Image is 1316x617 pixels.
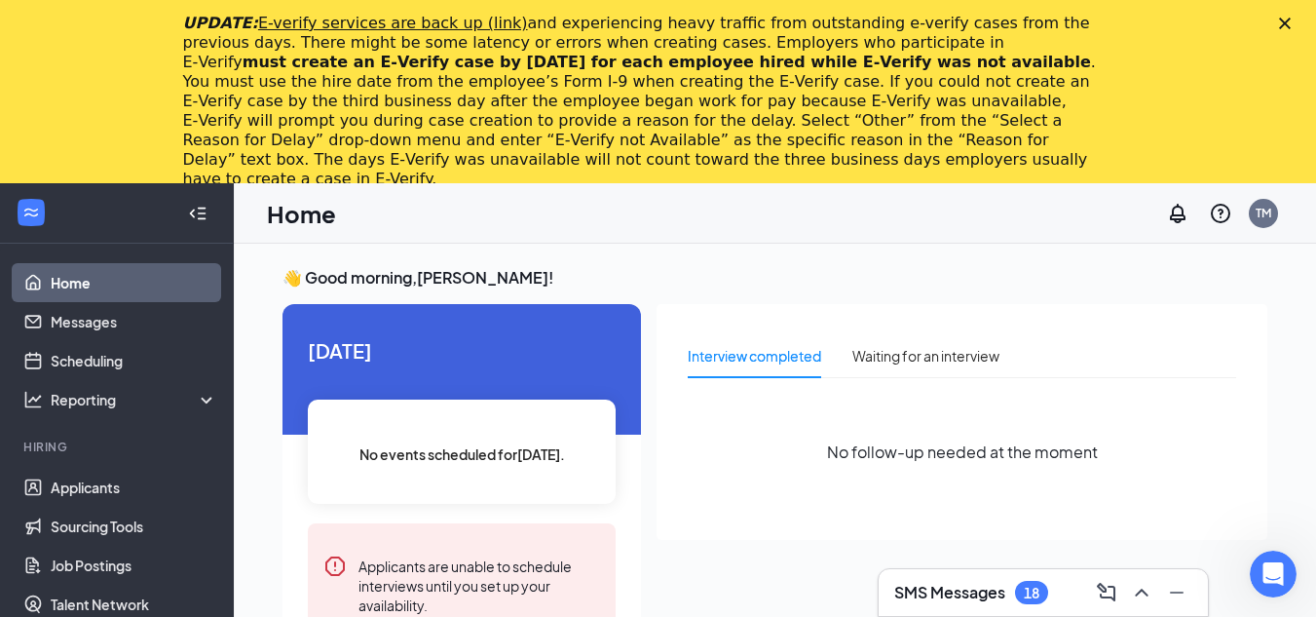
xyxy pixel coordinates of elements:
[1209,202,1232,225] svg: QuestionInfo
[1126,577,1157,608] button: ChevronUp
[51,546,217,585] a: Job Postings
[1279,18,1298,29] div: Close
[1161,577,1192,608] button: Minimize
[23,439,213,455] div: Hiring
[1250,551,1297,598] iframe: Intercom live chat
[51,302,217,341] a: Messages
[323,555,347,578] svg: Error
[282,267,1267,289] h3: 👋 Good morning, [PERSON_NAME] !
[1166,202,1189,225] svg: Notifications
[894,582,1005,603] h3: SMS Messages
[1256,205,1271,221] div: TM
[51,390,218,409] div: Reporting
[1024,585,1039,601] div: 18
[51,468,217,507] a: Applicants
[308,335,616,366] span: [DATE]
[267,197,336,230] h1: Home
[359,443,565,465] span: No events scheduled for [DATE] .
[183,14,1103,189] div: and experiencing heavy traffic from outstanding e-verify cases from the previous days. There migh...
[51,507,217,546] a: Sourcing Tools
[1091,577,1122,608] button: ComposeMessage
[827,440,1098,464] span: No follow-up needed at the moment
[188,204,207,223] svg: Collapse
[688,345,821,366] div: Interview completed
[1165,581,1188,604] svg: Minimize
[358,555,600,615] div: Applicants are unable to schedule interviews until you set up your availability.
[852,345,999,366] div: Waiting for an interview
[1095,581,1118,604] svg: ComposeMessage
[258,14,528,32] a: E-verify services are back up (link)
[23,390,43,409] svg: Analysis
[243,53,1091,71] b: must create an E‑Verify case by [DATE] for each employee hired while E‑Verify was not available
[183,14,528,32] i: UPDATE:
[51,263,217,302] a: Home
[21,203,41,222] svg: WorkstreamLogo
[51,341,217,380] a: Scheduling
[1130,581,1153,604] svg: ChevronUp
